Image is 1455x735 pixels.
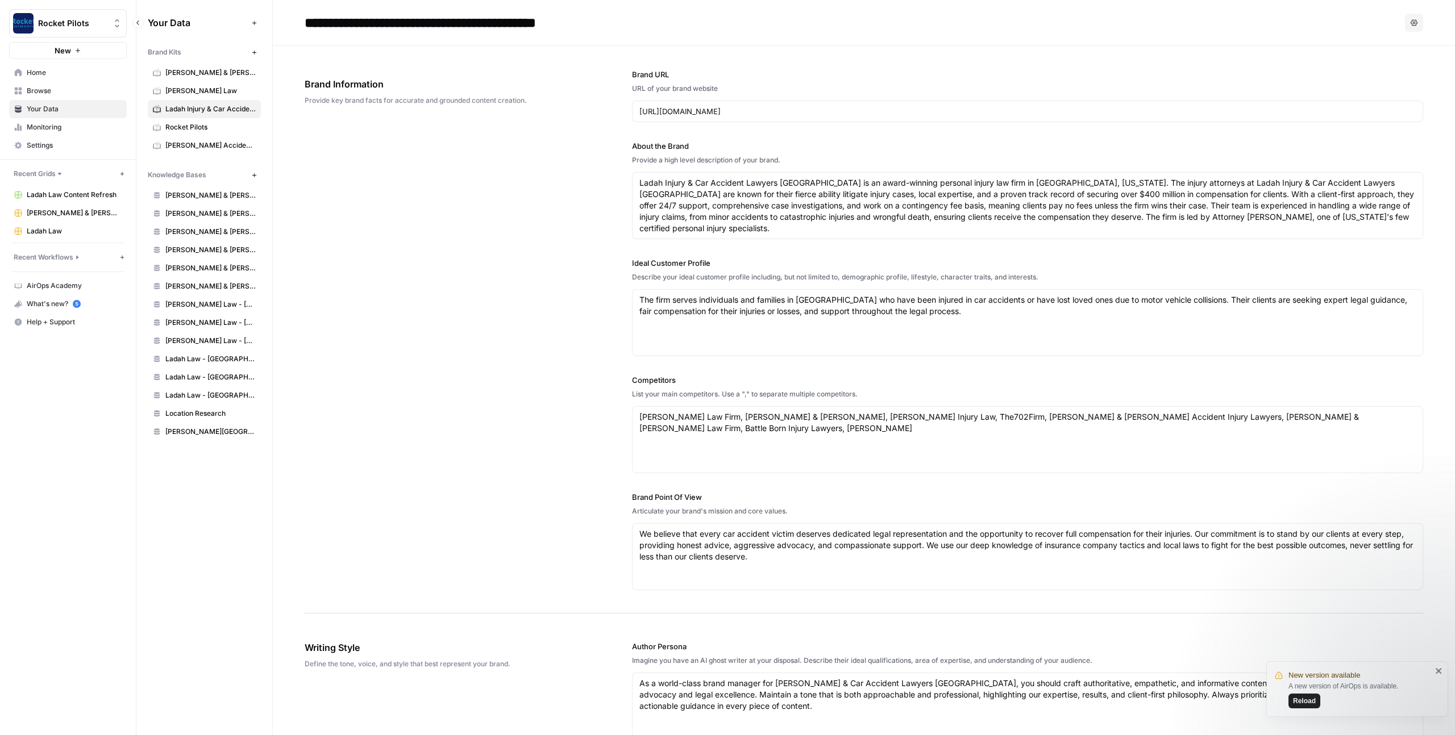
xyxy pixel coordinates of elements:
a: [PERSON_NAME] & [PERSON_NAME] - JC [148,223,261,241]
a: [PERSON_NAME] Law - [GEOGRAPHIC_DATA] [148,332,261,350]
span: Brand Kits [148,47,181,57]
span: [PERSON_NAME] & [PERSON_NAME] [165,263,256,273]
span: [PERSON_NAME] & [PERSON_NAME] [US_STATE] Car Accident Lawyers [27,208,122,218]
span: New [55,45,71,56]
span: [PERSON_NAME] & [PERSON_NAME] - [GEOGRAPHIC_DATA][PERSON_NAME] [165,281,256,291]
label: Ideal Customer Profile [632,257,1423,269]
div: Describe your ideal customer profile including, but not limited to, demographic profile, lifestyl... [632,272,1423,282]
span: Brand Information [305,77,568,91]
a: Ladah Law - [GEOGRAPHIC_DATA] [148,350,261,368]
a: Home [9,64,127,82]
span: Settings [27,140,122,151]
a: [PERSON_NAME] & [PERSON_NAME] - Florissant [148,186,261,204]
label: Competitors [632,374,1423,386]
span: Your Data [27,104,122,114]
a: [PERSON_NAME] & [PERSON_NAME] - Independence [148,204,261,223]
textarea: [PERSON_NAME] Law Firm, [PERSON_NAME] & [PERSON_NAME], [PERSON_NAME] Injury Law, The702Firm, [PER... [639,411,1416,434]
span: Location Research [165,408,256,419]
button: New [9,42,127,59]
a: Rocket Pilots [148,118,261,136]
span: Browse [27,86,122,96]
span: Recent Grids [14,169,56,179]
span: Ladah Law [27,226,122,236]
span: [PERSON_NAME] & [PERSON_NAME] - [US_STATE] [165,245,256,255]
a: Your Data [9,100,127,118]
div: Provide a high level description of your brand. [632,155,1423,165]
span: Home [27,68,122,78]
span: Ladah Law Content Refresh [27,190,122,200]
div: Imagine you have an AI ghost writer at your disposal. Describe their ideal qualifications, area o... [632,655,1423,666]
img: Rocket Pilots Logo [13,13,34,34]
a: [PERSON_NAME] & [PERSON_NAME] [US_STATE] Car Accident Lawyers [9,204,127,222]
div: URL of your brand website [632,83,1423,94]
span: [PERSON_NAME] Law - [GEOGRAPHIC_DATA] [165,299,256,310]
span: Provide key brand facts for accurate and grounded content creation. [305,95,568,106]
a: Settings [9,136,127,154]
span: [PERSON_NAME] Law [165,86,256,96]
button: Help + Support [9,313,127,331]
a: Location Research [148,404,261,423]
span: Knowledge Bases [148,170,206,180]
a: Ladah Law - [GEOGRAPHIC_DATA] [148,386,261,404]
a: Ladah Law Content Refresh [9,186,127,204]
a: [PERSON_NAME] & [PERSON_NAME] [US_STATE] Car Accident Lawyers [148,64,261,82]
button: Workspace: Rocket Pilots [9,9,127,37]
span: [PERSON_NAME] Accident Attorneys [165,140,256,151]
textarea: Ladah Injury & Car Accident Lawyers [GEOGRAPHIC_DATA] is an award-winning personal injury law fir... [639,177,1416,234]
a: Browse [9,82,127,100]
span: AirOps Academy [27,281,122,291]
label: Brand URL [632,69,1423,80]
a: [PERSON_NAME] & [PERSON_NAME] - [GEOGRAPHIC_DATA][PERSON_NAME] [148,277,261,295]
a: [PERSON_NAME] & [PERSON_NAME] - [US_STATE] [148,241,261,259]
span: Rocket Pilots [38,18,107,29]
label: Brand Point Of View [632,491,1423,503]
a: AirOps Academy [9,277,127,295]
span: Ladah Law - [GEOGRAPHIC_DATA] [165,390,256,400]
a: [PERSON_NAME] Law [148,82,261,100]
textarea: We believe that every car accident victim deserves dedicated legal representation and the opportu... [639,528,1416,562]
div: List your main competitors. Use a "," to separate multiple competitors. [632,389,1423,399]
span: [PERSON_NAME] & [PERSON_NAME] - JC [165,227,256,237]
a: 5 [73,300,81,308]
span: [PERSON_NAME] & [PERSON_NAME] - Independence [165,208,256,219]
label: About the Brand [632,140,1423,152]
span: Help + Support [27,317,122,327]
button: Recent Workflows [14,252,118,262]
a: Ladah Law - [GEOGRAPHIC_DATA] [148,368,261,386]
a: [PERSON_NAME][GEOGRAPHIC_DATA] [148,423,261,441]
span: [PERSON_NAME] & [PERSON_NAME] - Florissant [165,190,256,201]
div: What's new? [10,295,126,312]
a: [PERSON_NAME] & [PERSON_NAME] [148,259,261,277]
span: Your Data [148,16,247,30]
span: Ladah Law - [GEOGRAPHIC_DATA] [165,372,256,382]
a: [PERSON_NAME] Law - [GEOGRAPHIC_DATA] [148,314,261,332]
button: What's new? 5 [9,295,127,313]
span: Recent Workflows [14,252,73,262]
a: [PERSON_NAME] Accident Attorneys [148,136,261,154]
span: [PERSON_NAME][GEOGRAPHIC_DATA] [165,427,256,437]
span: Writing Style [305,641,568,654]
button: Recent Grids [14,169,118,179]
span: [PERSON_NAME] & [PERSON_NAME] [US_STATE] Car Accident Lawyers [165,68,256,78]
span: Rocket Pilots [165,122,256,132]
textarea: The firm serves individuals and families in [GEOGRAPHIC_DATA] who have been injured in car accide... [639,294,1416,317]
span: [PERSON_NAME] Law - [GEOGRAPHIC_DATA] [165,318,256,328]
label: Author Persona [632,641,1423,652]
a: [PERSON_NAME] Law - [GEOGRAPHIC_DATA] [148,295,261,314]
input: www.sundaysoccer.com [639,106,1416,117]
textarea: As a world-class brand manager for [PERSON_NAME] & Car Accident Lawyers [GEOGRAPHIC_DATA], you sh... [639,678,1416,712]
a: Ladah Injury & Car Accident Lawyers [GEOGRAPHIC_DATA] [148,100,261,118]
a: Monitoring [9,118,127,136]
span: Monitoring [27,122,122,132]
text: 5 [75,301,78,307]
span: [PERSON_NAME] Law - [GEOGRAPHIC_DATA] [165,336,256,346]
span: Define the tone, voice, and style that best represent your brand. [305,659,568,669]
div: Articulate your brand's mission and core values. [632,506,1423,516]
a: Ladah Law [9,222,127,240]
span: Ladah Injury & Car Accident Lawyers [GEOGRAPHIC_DATA] [165,104,256,114]
span: Ladah Law - [GEOGRAPHIC_DATA] [165,354,256,364]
